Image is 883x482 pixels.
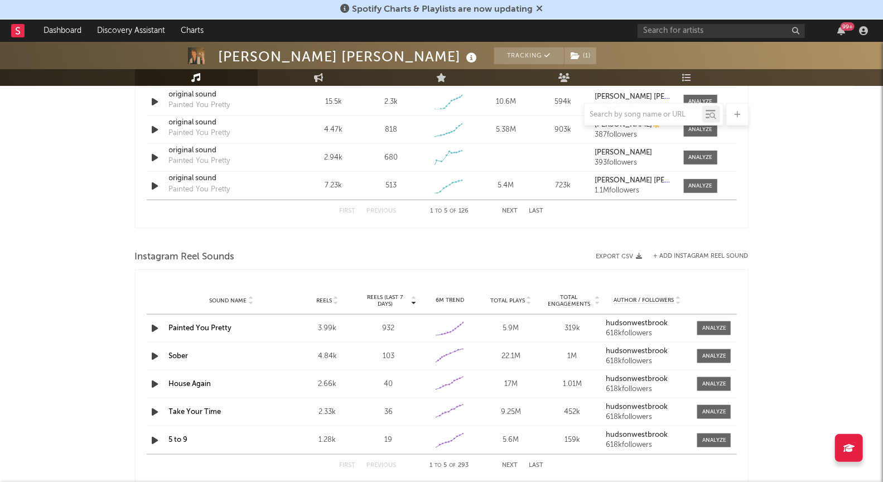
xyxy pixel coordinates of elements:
div: 5.6M [483,435,539,446]
a: [PERSON_NAME] [595,149,672,157]
div: 19 [361,435,417,446]
button: Next [503,462,518,469]
div: 99 + [841,22,855,31]
div: 513 [385,180,397,191]
span: Instagram Reel Sounds [135,250,235,264]
a: [PERSON_NAME] [PERSON_NAME] [595,177,672,185]
a: House Again [169,380,211,388]
div: 36 [361,407,417,418]
div: 2.66k [300,379,355,390]
span: ( 1 ) [564,47,597,64]
div: 618k followers [606,413,689,421]
a: Discovery Assistant [89,20,173,42]
div: [PERSON_NAME] [PERSON_NAME] [219,47,480,66]
div: 159k [544,435,600,446]
div: 9.25M [483,407,539,418]
a: Take Your Time [169,408,221,416]
input: Search for artists [638,24,805,38]
div: 452k [544,407,600,418]
div: 618k followers [606,358,689,365]
span: Reels (last 7 days) [361,294,410,307]
span: Reels [316,297,332,304]
button: Previous [367,462,397,469]
a: hudsonwestbrook [606,348,689,355]
button: Next [503,208,518,214]
a: hudsonwestbrook [606,431,689,439]
div: 618k followers [606,330,689,338]
div: 618k followers [606,385,689,393]
button: Export CSV [596,253,643,260]
div: 5.4M [480,180,532,191]
strong: hudsonwestbrook [606,375,668,383]
button: Last [529,208,544,214]
a: original sound [169,173,286,184]
span: to [435,209,442,214]
div: 1.01M [544,379,600,390]
div: 387 followers [595,131,672,139]
a: hudsonwestbrook [606,375,689,383]
a: Painted You Pretty [169,325,232,332]
div: + Add Instagram Reel Sound [643,253,749,259]
div: 7.23k [308,180,360,191]
div: 680 [384,152,398,163]
div: 2.33k [300,407,355,418]
div: 932 [361,323,417,334]
div: 2.94k [308,152,360,163]
span: Sound Name [209,297,247,304]
div: 393 followers [595,159,672,167]
div: 3.99k [300,323,355,334]
a: Charts [173,20,211,42]
div: 319k [544,323,600,334]
div: 4.84k [300,351,355,362]
div: 22.1M [483,351,539,362]
a: original sound [169,145,286,156]
a: hudsonwestbrook [606,403,689,411]
button: Tracking [494,47,564,64]
div: 2.3k [384,97,398,108]
div: 594k [537,97,589,108]
span: Total Plays [490,297,525,304]
button: First [340,208,356,214]
button: 99+ [837,26,845,35]
span: Dismiss [536,5,543,14]
button: Previous [367,208,397,214]
strong: hudsonwestbrook [606,431,668,438]
span: of [450,209,456,214]
a: [PERSON_NAME] [PERSON_NAME] [595,93,672,101]
div: 1.1M followers [595,187,672,195]
div: 5.38M [480,124,532,136]
div: 15.5k [308,97,360,108]
div: Painted You Pretty [169,184,230,195]
a: Sober [169,353,189,360]
strong: hudsonwestbrook [606,403,668,411]
span: to [435,463,442,468]
span: Author / Followers [614,297,674,304]
span: Total Engagements [544,294,594,307]
span: of [450,463,456,468]
div: 1 5 293 [419,459,480,473]
div: Painted You Pretty [169,156,230,167]
strong: [PERSON_NAME]☀️ [595,121,661,128]
div: 1 5 126 [419,205,480,218]
div: 10.6M [480,97,532,108]
strong: [PERSON_NAME] [PERSON_NAME] [595,93,711,100]
strong: [PERSON_NAME] [PERSON_NAME] [595,177,711,184]
a: Dashboard [36,20,89,42]
div: 723k [537,180,589,191]
button: (1) [564,47,596,64]
div: 40 [361,379,417,390]
button: First [340,462,356,469]
strong: [PERSON_NAME] [595,149,652,156]
div: 818 [385,124,397,136]
strong: hudsonwestbrook [606,320,668,327]
div: 618k followers [606,441,689,449]
div: 903k [537,124,589,136]
div: 17M [483,379,539,390]
button: + Add Instagram Reel Sound [654,253,749,259]
div: 1M [544,351,600,362]
a: original sound [169,89,286,100]
span: Spotify Charts & Playlists are now updating [352,5,533,14]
